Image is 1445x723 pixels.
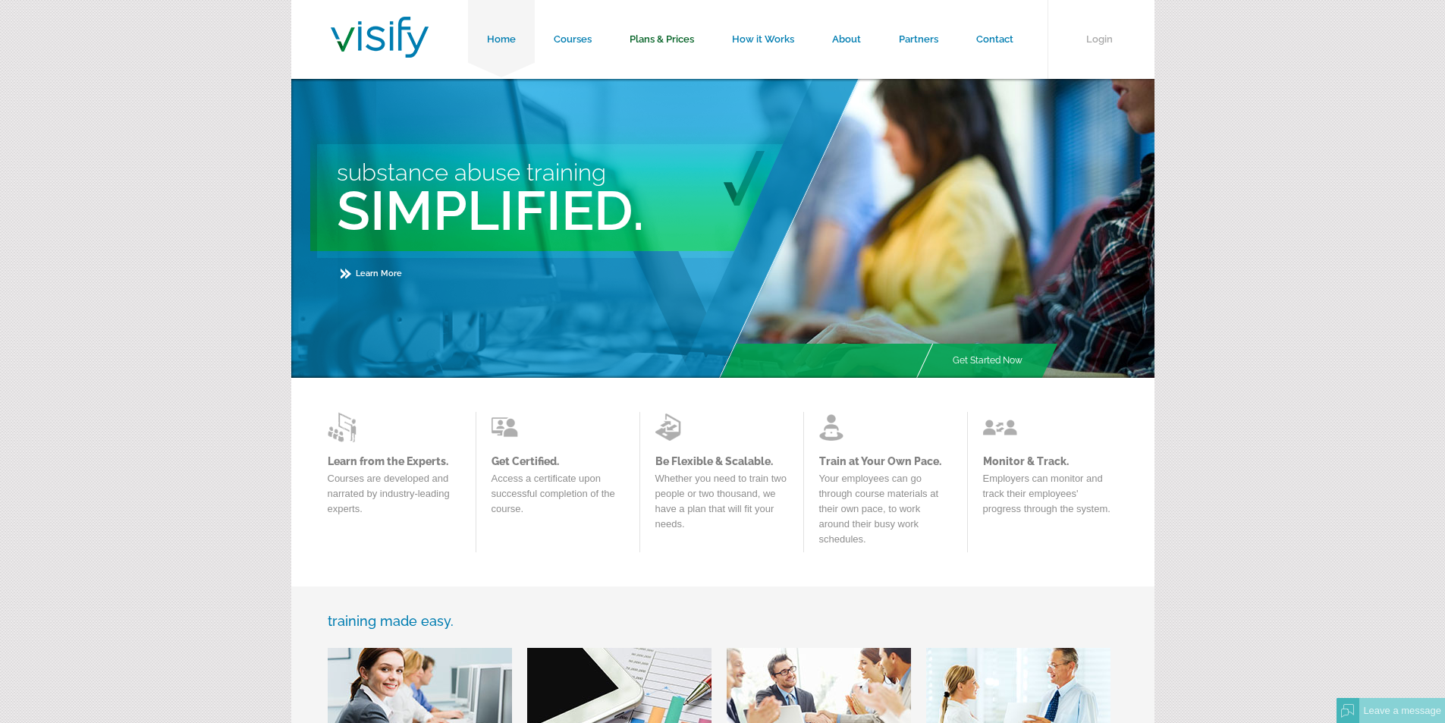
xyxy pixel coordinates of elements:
p: Access a certificate upon successful completion of the course. [492,471,624,524]
img: Learn from the Experts [492,412,526,442]
p: Whether you need to train two people or two thousand, we have a plan that will fit your needs. [655,471,788,539]
img: Offline [1341,704,1355,718]
a: Be Flexible & Scalable. [655,455,788,467]
p: Employers can monitor and track their employees' progress through the system. [983,471,1116,524]
a: Get Started Now [934,344,1041,378]
img: Learn from the Experts [328,412,362,442]
img: Learn from the Experts [655,412,690,442]
h3: training made easy. [328,613,1118,629]
div: Leave a message [1359,698,1445,723]
h2: Simplified. [337,178,863,243]
a: Visify Training [331,40,429,62]
p: Courses are developed and narrated by industry-leading experts. [328,471,460,524]
a: Learn from the Experts. [328,455,460,467]
a: Learn More [341,269,402,278]
a: Monitor & Track. [983,455,1116,467]
img: Main Image [718,79,1154,378]
a: Get Certified. [492,455,624,467]
h3: Substance Abuse Training [337,159,863,186]
p: Your employees can go through course materials at their own pace, to work around their busy work ... [819,471,952,555]
img: Learn from the Experts [983,412,1017,442]
a: Train at Your Own Pace. [819,455,952,467]
img: Visify Training [331,17,429,58]
img: Learn from the Experts [819,412,853,442]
